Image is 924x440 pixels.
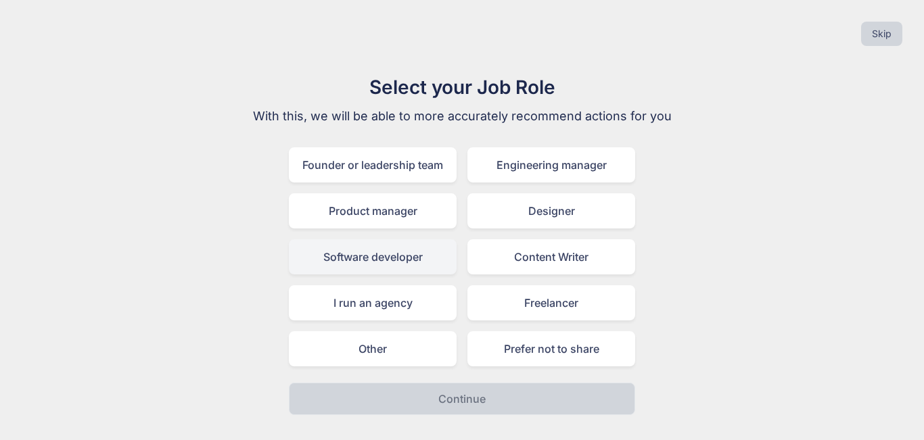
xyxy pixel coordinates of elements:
div: Freelancer [467,285,635,320]
div: Content Writer [467,239,635,274]
p: Continue [438,391,486,407]
button: Skip [861,22,902,46]
div: I run an agency [289,285,457,320]
div: Engineering manager [467,147,635,182]
h1: Select your Job Role [235,73,689,101]
div: Other [289,331,457,366]
div: Software developer [289,239,457,274]
div: Designer [467,193,635,228]
div: Founder or leadership team [289,147,457,182]
p: With this, we will be able to more accurately recommend actions for you [235,107,689,126]
div: Product manager [289,193,457,228]
button: Continue [289,383,635,415]
div: Prefer not to share [467,331,635,366]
